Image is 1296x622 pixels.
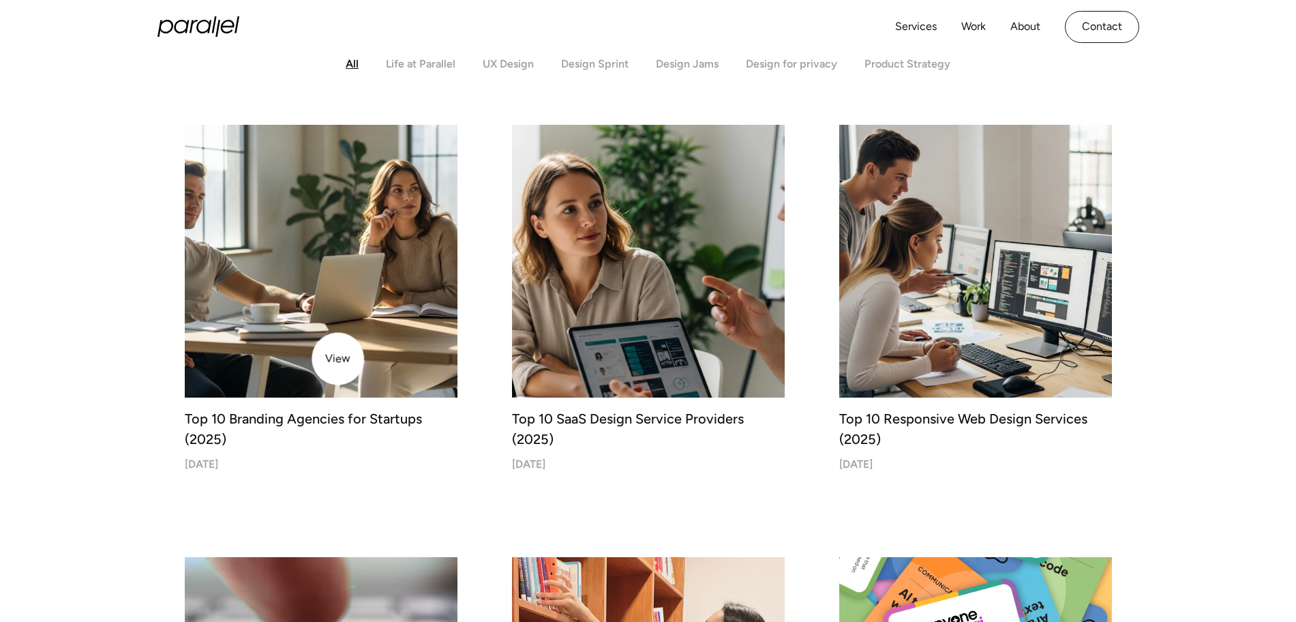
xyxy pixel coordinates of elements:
[961,17,986,37] a: Work
[346,57,359,70] div: All
[512,125,785,398] img: Top 10 SaaS Design Service Providers (2025)
[185,458,218,471] div: [DATE]
[512,458,545,471] div: [DATE]
[839,409,1112,449] div: Top 10 Responsive Web Design Services (2025)
[185,409,457,449] div: Top 10 Branding Agencies for Startups (2025)
[864,57,950,70] div: Product Strategy
[839,458,873,471] div: [DATE]
[512,125,785,471] a: Top 10 SaaS Design Service Providers (2025)Top 10 SaaS Design Service Providers (2025)[DATE]
[839,125,1112,398] img: Top 10 Responsive Web Design Services (2025)
[483,57,534,70] div: UX Design
[1010,17,1040,37] a: About
[185,125,457,471] a: Top 10 Branding Agencies for Startups (2025)Top 10 Branding Agencies for Startups (2025)[DATE]
[157,16,239,37] a: home
[839,125,1112,471] a: Top 10 Responsive Web Design Services (2025)Top 10 Responsive Web Design Services (2025)[DATE]
[895,17,937,37] a: Services
[512,409,785,449] div: Top 10 SaaS Design Service Providers (2025)
[1065,11,1139,43] a: Contact
[178,118,464,404] img: Top 10 Branding Agencies for Startups (2025)
[746,57,837,70] div: Design for privacy
[656,57,719,70] div: Design Jams
[561,57,629,70] div: Design Sprint
[386,57,455,70] div: Life at Parallel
